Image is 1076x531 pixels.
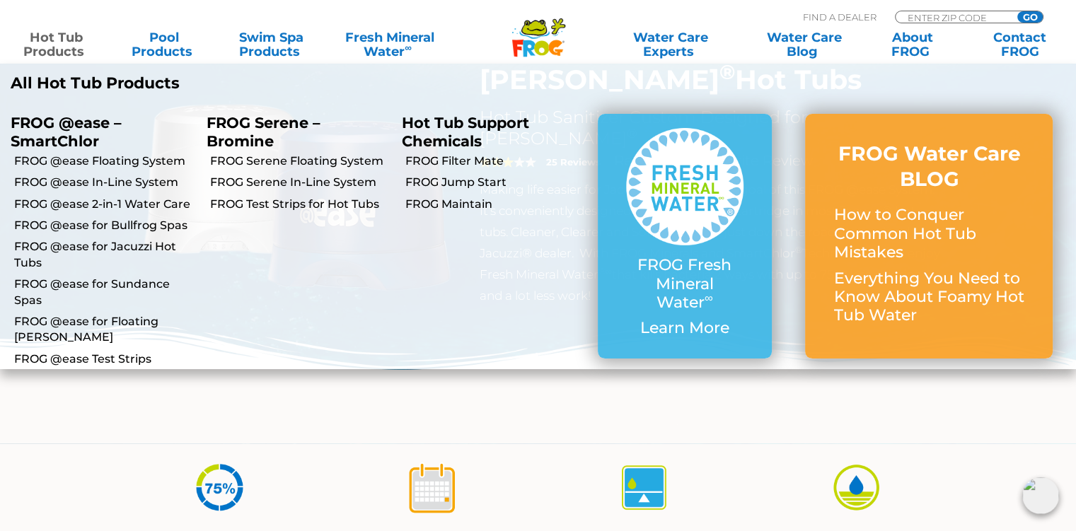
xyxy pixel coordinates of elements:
[193,461,246,514] img: icon-atease-75percent-less
[803,11,877,23] p: Find A Dealer
[1017,11,1043,23] input: GO
[230,30,313,59] a: Swim SpaProducts
[405,42,412,53] sup: ∞
[11,114,185,149] p: FROG @ease – SmartChlor
[11,74,527,93] a: All Hot Tub Products
[405,197,587,212] a: FROG Maintain
[870,30,954,59] a: AboutFROG
[14,314,196,346] a: FROG @ease for Floating [PERSON_NAME]
[402,114,577,149] p: Hot Tub Support Chemicals
[210,197,392,212] a: FROG Test Strips for Hot Tubs
[210,153,392,169] a: FROG Serene Floating System
[833,141,1024,332] a: FROG Water Care BLOG How to Conquer Common Hot Tub Mistakes Everything You Need to Know About Foa...
[906,11,1002,23] input: Zip Code Form
[833,141,1024,192] h3: FROG Water Care BLOG
[14,153,196,169] a: FROG @ease Floating System
[405,153,587,169] a: FROG Filter Mate
[626,319,744,337] p: Learn More
[14,218,196,233] a: FROG @ease for Bullfrog Spas
[14,175,196,190] a: FROG @ease In-Line System
[14,351,196,367] a: FROG @ease Test Strips
[763,30,846,59] a: Water CareBlog
[207,114,381,149] p: FROG Serene – Bromine
[14,197,196,212] a: FROG @ease 2-in-1 Water Care
[14,30,98,59] a: Hot TubProducts
[833,206,1024,262] p: How to Conquer Common Hot Tub Mistakes
[122,30,205,59] a: PoolProducts
[626,256,744,312] p: FROG Fresh Mineral Water
[14,276,196,308] a: FROG @ease for Sundance Spas
[626,128,744,345] a: FROG Fresh Mineral Water∞ Learn More
[833,269,1024,325] p: Everything You Need to Know About Foamy Hot Tub Water
[405,461,458,514] img: icon-atease-shock-once
[602,30,739,59] a: Water CareExperts
[210,175,392,190] a: FROG Serene In-Line System
[978,30,1062,59] a: ContactFROG
[618,461,671,514] img: icon-atease-self-regulates
[1022,477,1059,514] img: openIcon
[337,30,442,59] a: Fresh MineralWater∞
[14,239,196,271] a: FROG @ease for Jacuzzi Hot Tubs
[705,291,713,305] sup: ∞
[405,175,587,190] a: FROG Jump Start
[830,461,883,514] img: icon-atease-easy-on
